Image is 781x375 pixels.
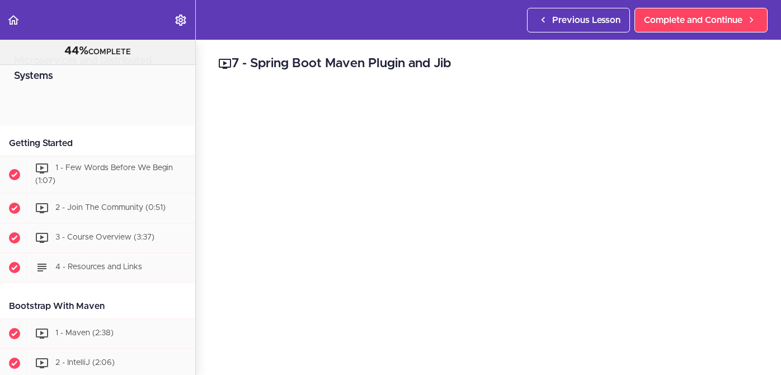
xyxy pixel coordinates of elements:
[35,164,173,185] span: 1 - Few Words Before We Begin (1:07)
[55,204,166,212] span: 2 - Join The Community (0:51)
[55,263,142,271] span: 4 - Resources and Links
[644,13,742,27] span: Complete and Continue
[55,329,114,337] span: 1 - Maven (2:38)
[634,8,768,32] a: Complete and Continue
[14,44,181,59] div: COMPLETE
[552,13,620,27] span: Previous Lesson
[55,359,115,367] span: 2 - IntelliJ (2:06)
[174,13,187,27] svg: Settings Menu
[64,45,88,57] span: 44%
[7,13,20,27] svg: Back to course curriculum
[55,233,154,241] span: 3 - Course Overview (3:37)
[527,8,630,32] a: Previous Lesson
[218,54,759,73] h2: 7 - Spring Boot Maven Plugin and Jib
